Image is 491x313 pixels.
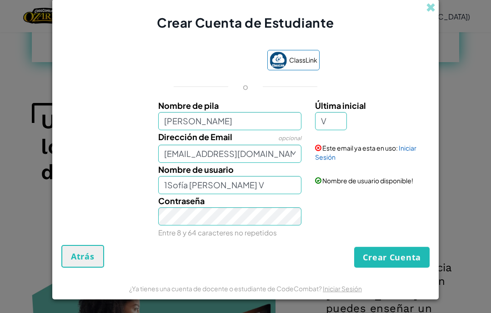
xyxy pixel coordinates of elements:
a: Iniciar Sesión [323,284,362,293]
span: Nombre de usuario disponible! [322,176,413,185]
span: Última inicial [315,100,366,111]
span: Contraseña [158,196,205,206]
span: Atrás [71,251,95,262]
span: Dirección de Email [158,132,232,142]
span: Este email ya esta en uso: [322,144,398,152]
span: opcional [278,135,301,142]
div: Acceder con Google. Se abre en una pestaña nueva [171,51,258,71]
span: Crear Cuenta de Estudiante [157,15,334,30]
span: Nombre de usuario [158,164,234,175]
p: o [243,81,248,92]
small: Entre 8 y 64 caracteres no repetidos [158,228,277,237]
button: Atrás [61,245,104,268]
span: ClassLink [289,54,317,67]
iframe: Botón de Acceder con Google [167,51,263,71]
span: Nombre de pila [158,100,219,111]
img: classlink-logo-small.png [270,52,287,69]
button: Crear Cuenta [354,247,430,268]
span: ¿Ya tienes una cuenta de docente o estudiante de CodeCombat? [129,284,323,293]
a: Iniciar Sesión [315,144,416,161]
